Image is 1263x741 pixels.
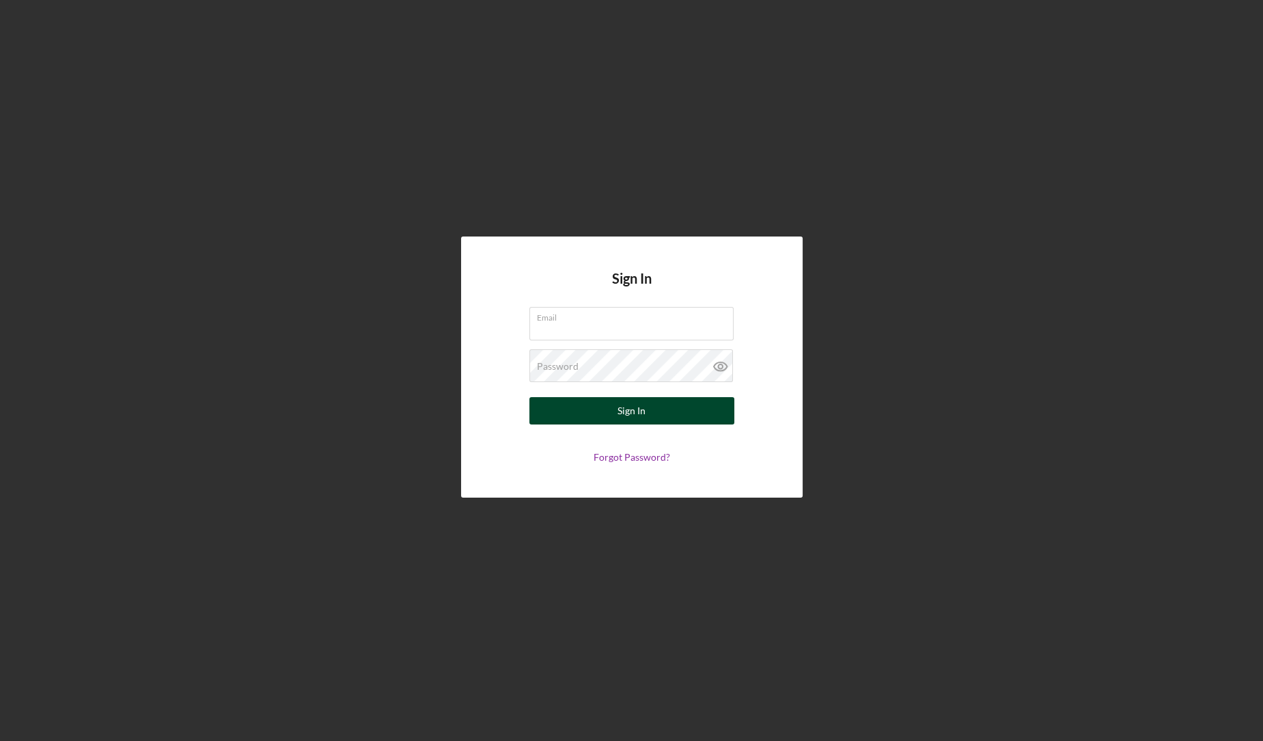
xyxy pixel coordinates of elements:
[617,397,646,425] div: Sign In
[594,451,670,463] a: Forgot Password?
[612,271,652,307] h4: Sign In
[529,397,734,425] button: Sign In
[537,308,734,323] label: Email
[537,361,579,372] label: Password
